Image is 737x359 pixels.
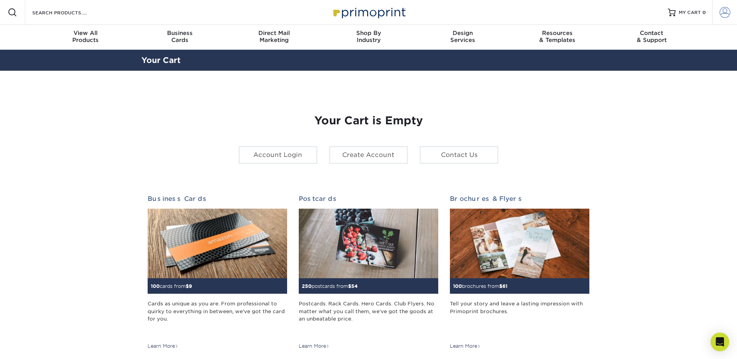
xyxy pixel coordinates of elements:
[499,283,502,289] span: $
[351,283,358,289] span: 54
[132,30,227,37] span: Business
[299,300,438,337] div: Postcards. Rack Cards. Hero Cards. Club Flyers. No matter what you call them, we've got the goods...
[299,195,438,202] h2: Postcards
[148,300,287,337] div: Cards as unique as you are. From professional to quirky to everything in between, we've got the c...
[148,343,178,350] div: Learn More
[321,30,416,44] div: Industry
[227,25,321,50] a: Direct MailMarketing
[132,30,227,44] div: Cards
[605,30,699,44] div: & Support
[148,114,590,127] h1: Your Cart is Empty
[186,283,189,289] span: $
[321,30,416,37] span: Shop By
[502,283,507,289] span: 61
[510,25,605,50] a: Resources& Templates
[227,30,321,37] span: Direct Mail
[302,283,312,289] span: 250
[450,343,481,350] div: Learn More
[416,30,510,37] span: Design
[148,195,287,350] a: Business Cards 100cards from$9 Cards as unique as you are. From professional to quirky to everyth...
[38,30,133,44] div: Products
[38,25,133,50] a: View AllProducts
[321,25,416,50] a: Shop ByIndustry
[605,25,699,50] a: Contact& Support
[416,25,510,50] a: DesignServices
[510,30,605,37] span: Resources
[151,283,192,289] small: cards from
[141,56,181,65] a: Your Cart
[510,30,605,44] div: & Templates
[189,283,192,289] span: 9
[299,343,329,350] div: Learn More
[450,300,589,337] div: Tell your story and leave a lasting impression with Primoprint brochures.
[330,4,408,21] img: Primoprint
[605,30,699,37] span: Contact
[450,209,589,279] img: Brochures & Flyers
[151,283,160,289] span: 100
[148,209,287,279] img: Business Cards
[132,25,227,50] a: BusinessCards
[38,30,133,37] span: View All
[450,195,589,350] a: Brochures & Flyers 100brochures from$61 Tell your story and leave a lasting impression with Primo...
[31,8,107,17] input: SEARCH PRODUCTS.....
[348,283,351,289] span: $
[416,30,510,44] div: Services
[679,9,701,16] span: MY CART
[453,283,462,289] span: 100
[329,146,408,164] a: Create Account
[702,10,706,15] span: 0
[420,146,498,164] a: Contact Us
[453,283,507,289] small: brochures from
[299,209,438,279] img: Postcards
[302,283,358,289] small: postcards from
[148,195,287,202] h2: Business Cards
[227,30,321,44] div: Marketing
[711,333,729,351] div: Open Intercom Messenger
[299,195,438,350] a: Postcards 250postcards from$54 Postcards. Rack Cards. Hero Cards. Club Flyers. No matter what you...
[239,146,317,164] a: Account Login
[450,195,589,202] h2: Brochures & Flyers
